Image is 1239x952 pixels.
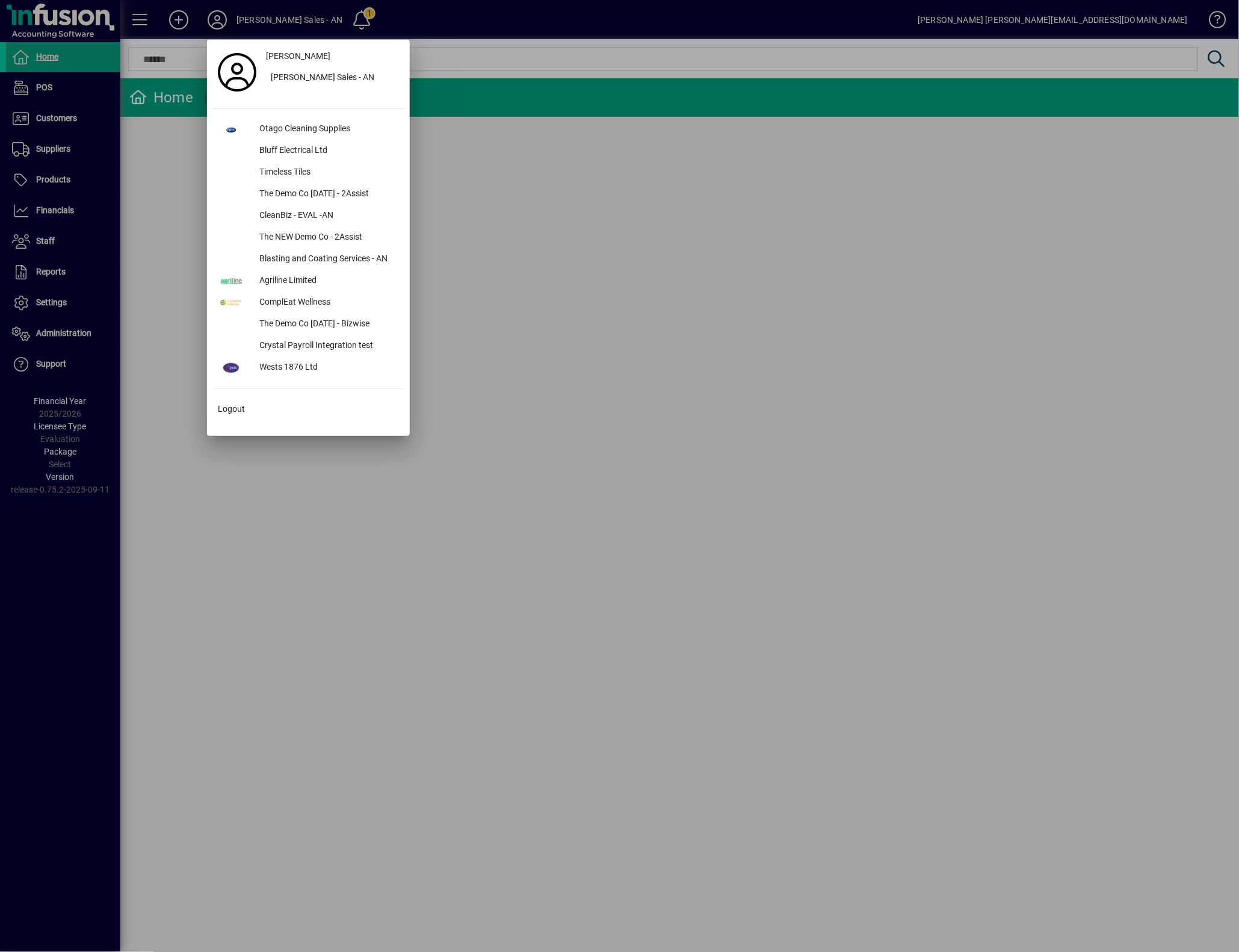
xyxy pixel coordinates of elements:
[213,314,404,335] button: The Demo Co [DATE] - Bizwise
[213,205,404,227] button: CleanBiz - EVAL -AN
[250,184,404,205] div: The Demo Co [DATE] - 2Assist
[250,162,404,184] div: Timeless Tiles
[213,119,404,140] button: Otago Cleaning Supplies
[218,403,245,415] span: Logout
[250,335,404,357] div: Crystal Payroll Integration test
[213,61,261,83] a: Profile
[250,314,404,335] div: The Demo Co [DATE] - Bizwise
[250,249,404,270] div: Blasting and Coating Services - AN
[261,67,404,89] button: [PERSON_NAME] Sales - AN
[250,227,404,249] div: The NEW Demo Co - 2Assist
[213,227,404,249] button: The NEW Demo Co - 2Assist
[250,292,404,314] div: ComplEat Wellness
[250,205,404,227] div: CleanBiz - EVAL -AN
[213,184,404,205] button: The Demo Co [DATE] - 2Assist
[213,399,404,420] button: Logout
[213,335,404,357] button: Crystal Payroll Integration test
[213,292,404,314] button: ComplEat Wellness
[213,270,404,292] button: Agriline Limited
[250,119,404,140] div: Otago Cleaning Supplies
[213,162,404,184] button: Timeless Tiles
[250,140,404,162] div: Bluff Electrical Ltd
[213,357,404,379] button: Wests 1876 Ltd
[266,50,330,63] span: [PERSON_NAME]
[261,46,404,67] a: [PERSON_NAME]
[213,249,404,270] button: Blasting and Coating Services - AN
[213,140,404,162] button: Bluff Electrical Ltd
[250,357,404,379] div: Wests 1876 Ltd
[250,270,404,292] div: Agriline Limited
